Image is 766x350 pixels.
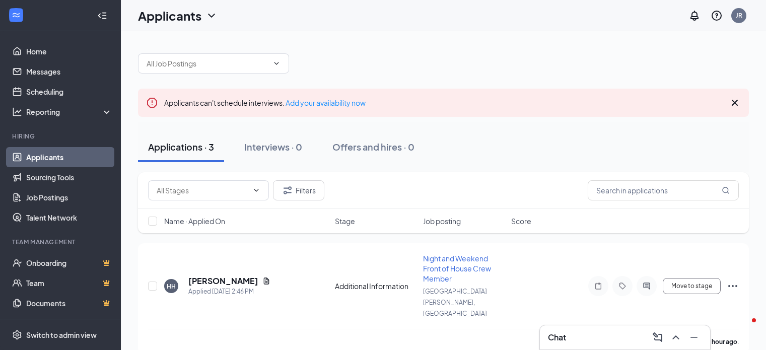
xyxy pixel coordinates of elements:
[12,107,22,117] svg: Analysis
[97,11,107,21] svg: Collapse
[732,316,756,340] iframe: Intercom live chat
[335,216,355,226] span: Stage
[205,10,218,22] svg: ChevronDown
[26,330,97,340] div: Switch to admin view
[12,132,110,141] div: Hiring
[616,282,629,290] svg: Tag
[286,98,366,107] a: Add your availability now
[641,282,653,290] svg: ActiveChat
[588,180,739,200] input: Search in applications
[26,107,113,117] div: Reporting
[423,216,461,226] span: Job posting
[146,97,158,109] svg: Error
[729,97,741,109] svg: Cross
[423,254,491,283] span: Night and Weekend Front of House Crew Member
[272,59,281,67] svg: ChevronDown
[511,216,531,226] span: Score
[26,61,112,82] a: Messages
[282,184,294,196] svg: Filter
[12,330,22,340] svg: Settings
[26,207,112,228] a: Talent Network
[167,282,176,291] div: HH
[704,338,737,345] b: an hour ago
[727,280,739,292] svg: Ellipses
[26,41,112,61] a: Home
[592,282,604,290] svg: Note
[686,329,702,345] button: Minimize
[164,98,366,107] span: Applicants can't schedule interviews.
[335,281,417,291] div: Additional Information
[26,313,112,333] a: SurveysCrown
[157,185,248,196] input: All Stages
[663,278,721,294] button: Move to stage
[26,167,112,187] a: Sourcing Tools
[188,287,270,297] div: Applied [DATE] 2:46 PM
[11,10,21,20] svg: WorkstreamLogo
[668,329,684,345] button: ChevronUp
[736,11,742,20] div: JR
[688,10,701,22] svg: Notifications
[138,7,201,24] h1: Applicants
[670,331,682,343] svg: ChevronUp
[652,331,664,343] svg: ComposeMessage
[12,238,110,246] div: Team Management
[164,216,225,226] span: Name · Applied On
[423,288,487,317] span: [GEOGRAPHIC_DATA][PERSON_NAME], [GEOGRAPHIC_DATA]
[688,331,700,343] svg: Minimize
[548,332,566,343] h3: Chat
[722,186,730,194] svg: MagnifyingGlass
[244,141,302,153] div: Interviews · 0
[188,275,258,287] h5: [PERSON_NAME]
[26,253,112,273] a: OnboardingCrown
[26,147,112,167] a: Applicants
[252,186,260,194] svg: ChevronDown
[26,273,112,293] a: TeamCrown
[650,329,666,345] button: ComposeMessage
[147,58,268,69] input: All Job Postings
[26,293,112,313] a: DocumentsCrown
[26,82,112,102] a: Scheduling
[26,187,112,207] a: Job Postings
[273,180,324,200] button: Filter Filters
[148,141,214,153] div: Applications · 3
[332,141,414,153] div: Offers and hires · 0
[262,277,270,285] svg: Document
[711,10,723,22] svg: QuestionInfo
